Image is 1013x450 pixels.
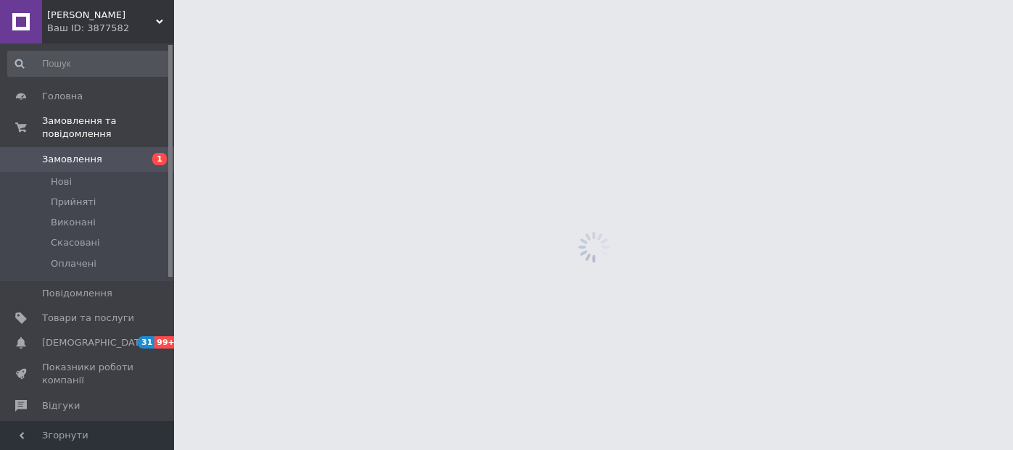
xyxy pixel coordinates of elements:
[574,228,613,267] img: spinner_grey-bg-hcd09dd2d8f1a785e3413b09b97f8118e7.gif
[42,312,134,325] span: Товари та послуги
[51,216,96,229] span: Виконані
[138,336,154,349] span: 31
[51,196,96,209] span: Прийняті
[42,114,174,141] span: Замовлення та повідомлення
[42,336,149,349] span: [DEMOGRAPHIC_DATA]
[42,287,112,300] span: Повідомлення
[51,257,96,270] span: Оплачені
[51,236,100,249] span: Скасовані
[42,399,80,412] span: Відгуки
[152,153,167,165] span: 1
[7,51,171,77] input: Пошук
[42,361,134,387] span: Показники роботи компанії
[47,9,156,22] span: Подарунки Коханим
[47,22,174,35] div: Ваш ID: 3877582
[42,90,83,103] span: Головна
[51,175,72,188] span: Нові
[154,336,178,349] span: 99+
[42,153,102,166] span: Замовлення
